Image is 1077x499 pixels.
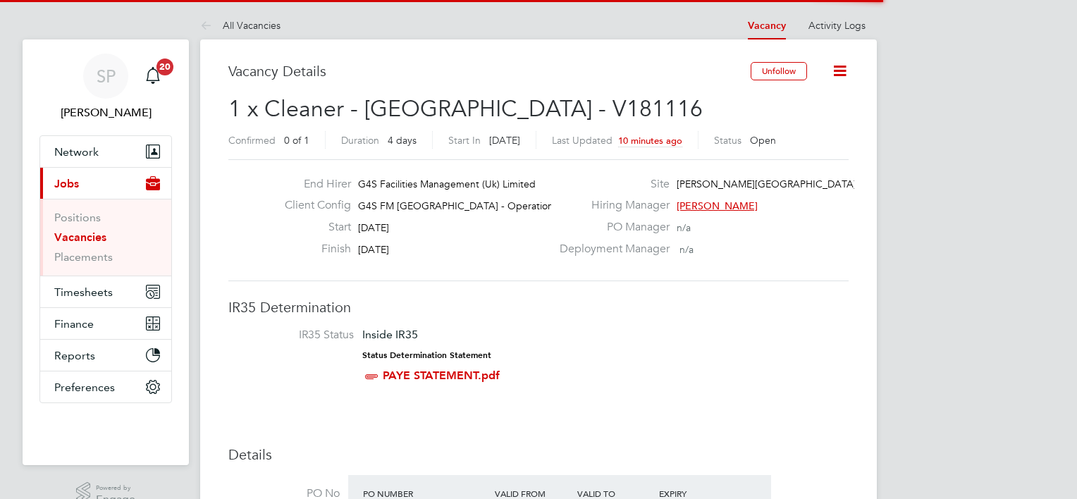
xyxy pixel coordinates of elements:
[54,381,115,394] span: Preferences
[677,199,758,212] span: [PERSON_NAME]
[228,298,849,316] h3: IR35 Determination
[40,136,171,167] button: Network
[200,19,281,32] a: All Vacancies
[358,221,389,234] span: [DATE]
[228,445,849,464] h3: Details
[273,220,351,235] label: Start
[39,104,172,121] span: Smeraldo Porcaro
[489,134,520,147] span: [DATE]
[358,178,536,190] span: G4S Facilities Management (Uk) Limited
[750,134,776,147] span: Open
[714,134,741,147] label: Status
[273,177,351,192] label: End Hirer
[677,221,691,234] span: n/a
[40,371,171,402] button: Preferences
[273,242,351,257] label: Finish
[54,211,101,224] a: Positions
[242,328,354,343] label: IR35 Status
[54,317,94,331] span: Finance
[40,199,171,276] div: Jobs
[39,54,172,121] a: SP[PERSON_NAME]
[54,250,113,264] a: Placements
[40,340,171,371] button: Reports
[96,482,135,494] span: Powered by
[552,134,613,147] label: Last Updated
[273,198,351,213] label: Client Config
[551,177,670,192] label: Site
[551,198,670,213] label: Hiring Manager
[54,285,113,299] span: Timesheets
[156,58,173,75] span: 20
[551,220,670,235] label: PO Manager
[362,328,418,341] span: Inside IR35
[228,134,276,147] label: Confirmed
[39,417,172,440] a: Go to home page
[54,145,99,159] span: Network
[448,134,481,147] label: Start In
[40,276,171,307] button: Timesheets
[358,199,560,212] span: G4S FM [GEOGRAPHIC_DATA] - Operational
[383,369,500,382] a: PAYE STATEMENT.pdf
[679,243,694,256] span: n/a
[54,349,95,362] span: Reports
[551,242,670,257] label: Deployment Manager
[40,168,171,199] button: Jobs
[54,230,106,244] a: Vacancies
[388,134,417,147] span: 4 days
[139,54,167,99] a: 20
[228,62,751,80] h3: Vacancy Details
[341,134,379,147] label: Duration
[40,417,172,440] img: fastbook-logo-retina.png
[677,178,856,190] span: [PERSON_NAME][GEOGRAPHIC_DATA]
[358,243,389,256] span: [DATE]
[748,20,786,32] a: Vacancy
[97,67,116,85] span: SP
[54,177,79,190] span: Jobs
[228,95,703,123] span: 1 x Cleaner - [GEOGRAPHIC_DATA] - V181116
[751,62,807,80] button: Unfollow
[40,308,171,339] button: Finance
[23,39,189,465] nav: Main navigation
[808,19,866,32] a: Activity Logs
[618,135,682,147] span: 10 minutes ago
[362,350,491,360] strong: Status Determination Statement
[284,134,309,147] span: 0 of 1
